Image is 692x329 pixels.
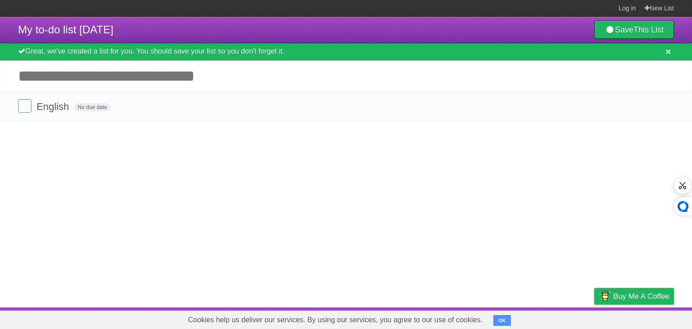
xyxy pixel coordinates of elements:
a: Terms [552,310,572,327]
b: This List [633,25,664,34]
a: Buy me a coffee [594,288,674,305]
label: Done [18,99,32,113]
a: SaveThis List [594,21,674,39]
span: My to-do list [DATE] [18,23,114,36]
span: English [36,101,71,112]
span: Cookies help us deliver our services. By using our services, you agree to our use of cookies. [179,311,492,329]
a: About [474,310,493,327]
span: No due date [74,103,110,111]
span: Buy me a coffee [613,288,669,304]
button: OK [493,315,511,326]
img: Buy me a coffee [599,288,611,304]
a: Developers [504,310,541,327]
a: Privacy [583,310,606,327]
a: Suggest a feature [617,310,674,327]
